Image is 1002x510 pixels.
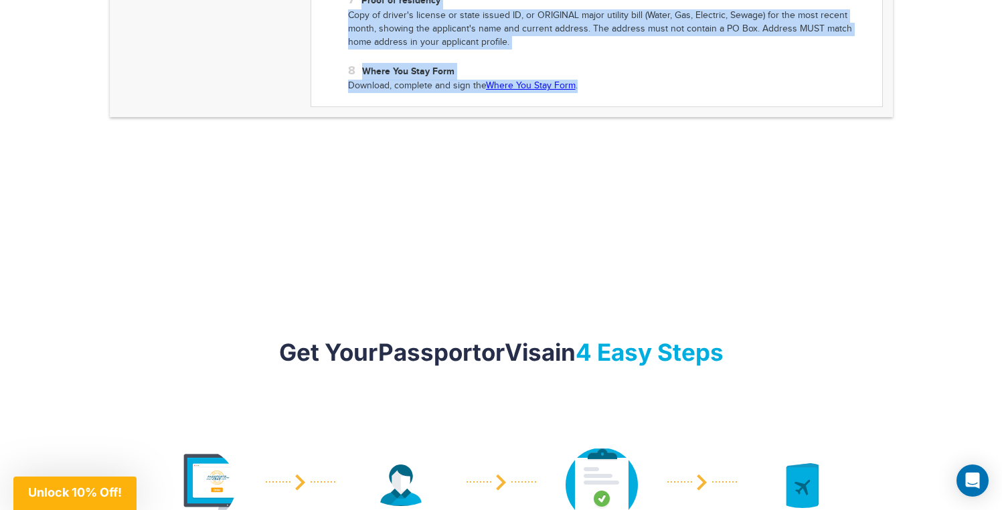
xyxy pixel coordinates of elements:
span: Unlock 10% Off! [28,485,122,499]
a: Where You Stay Form [486,80,576,91]
img: image description [365,464,437,507]
div: Open Intercom Messenger [956,464,989,497]
iframe: Customer reviews powered by Trustpilot [110,131,893,291]
p: Copy of driver's license or state issued ID, or ORIGINAL major utility bill (Water, Gas, Electric... [348,9,872,50]
p: Download, complete and sign the . [348,80,872,93]
strong: Passport [378,338,481,366]
h2: Get Your or in [110,338,893,366]
mark: 4 Easy Steps [576,338,724,366]
strong: Visa [505,338,555,366]
img: image description [766,462,839,508]
div: Unlock 10% Off! [13,477,137,510]
strong: Where You Stay Form [362,66,454,77]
